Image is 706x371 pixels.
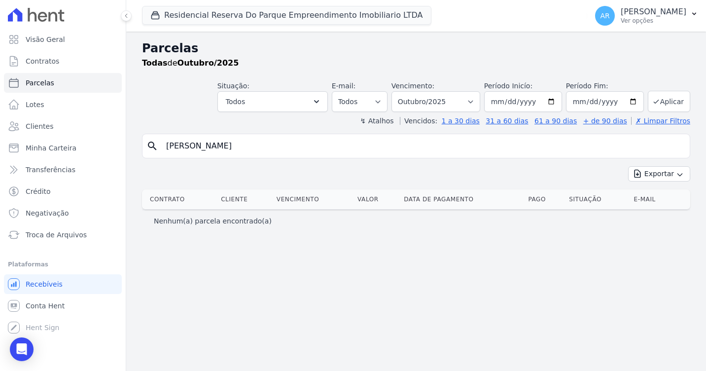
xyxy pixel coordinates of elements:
[4,225,122,245] a: Troca de Arquivos
[621,17,686,25] p: Ver opções
[583,117,627,125] a: + de 90 dias
[4,296,122,316] a: Conta Hent
[4,203,122,223] a: Negativação
[524,189,565,209] th: Pago
[26,279,63,289] span: Recebíveis
[273,189,353,209] th: Vencimento
[648,91,690,112] button: Aplicar
[177,58,239,68] strong: Outubro/2025
[217,91,328,112] button: Todos
[4,73,122,93] a: Parcelas
[332,82,356,90] label: E-mail:
[4,30,122,49] a: Visão Geral
[160,136,686,156] input: Buscar por nome do lote ou do cliente
[146,140,158,152] i: search
[26,208,69,218] span: Negativação
[400,117,437,125] label: Vencidos:
[26,230,87,240] span: Troca de Arquivos
[4,138,122,158] a: Minha Carteira
[10,337,34,361] div: Open Intercom Messenger
[565,189,630,209] th: Situação
[4,51,122,71] a: Contratos
[4,95,122,114] a: Lotes
[631,117,690,125] a: ✗ Limpar Filtros
[26,301,65,311] span: Conta Hent
[142,58,168,68] strong: Todas
[628,166,690,182] button: Exportar
[484,82,532,90] label: Período Inicío:
[587,2,706,30] button: AR [PERSON_NAME] Ver opções
[8,259,118,270] div: Plataformas
[534,117,577,125] a: 61 a 90 dias
[26,35,65,44] span: Visão Geral
[400,189,524,209] th: Data de Pagamento
[226,96,245,108] span: Todos
[142,189,217,209] th: Contrato
[442,117,480,125] a: 1 a 30 dias
[486,117,528,125] a: 31 a 60 dias
[360,117,393,125] label: ↯ Atalhos
[217,82,249,90] label: Situação:
[4,160,122,180] a: Transferências
[4,274,122,294] a: Recebíveis
[26,56,59,66] span: Contratos
[353,189,400,209] th: Valor
[621,7,686,17] p: [PERSON_NAME]
[630,189,678,209] th: E-mail
[154,216,272,226] p: Nenhum(a) parcela encontrado(a)
[26,100,44,110] span: Lotes
[26,186,51,196] span: Crédito
[4,116,122,136] a: Clientes
[142,57,239,69] p: de
[566,81,644,91] label: Período Fim:
[26,165,75,175] span: Transferências
[217,189,273,209] th: Cliente
[142,39,690,57] h2: Parcelas
[142,6,431,25] button: Residencial Reserva Do Parque Empreendimento Imobiliario LTDA
[26,78,54,88] span: Parcelas
[26,143,76,153] span: Minha Carteira
[600,12,609,19] span: AR
[4,182,122,201] a: Crédito
[26,121,53,131] span: Clientes
[391,82,434,90] label: Vencimento:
